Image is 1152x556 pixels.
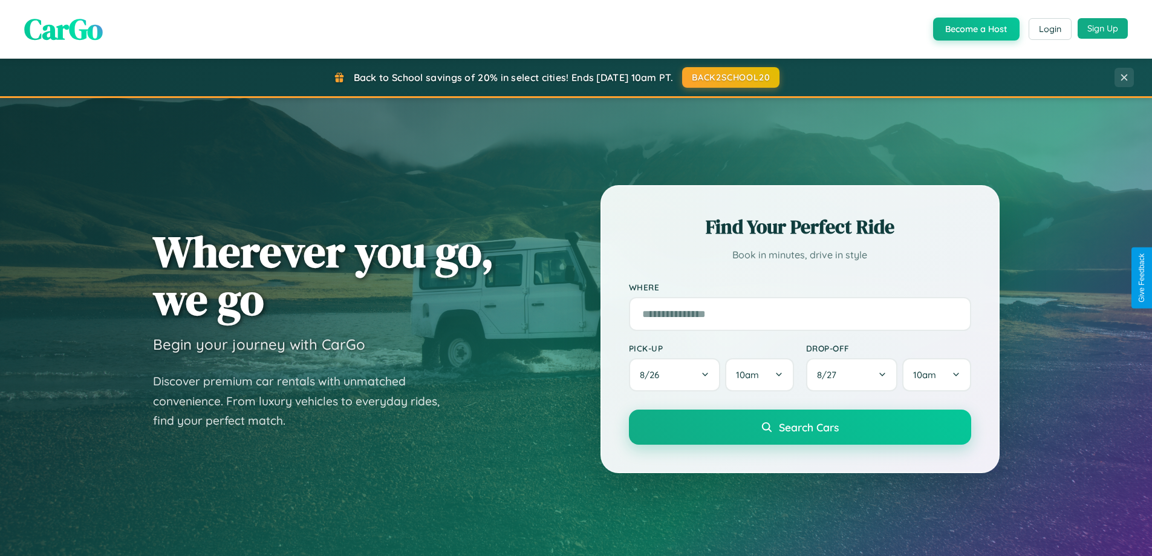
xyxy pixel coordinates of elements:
button: Sign Up [1078,18,1128,39]
h1: Wherever you go, we go [153,227,494,323]
div: Give Feedback [1137,253,1146,303]
p: Book in minutes, drive in style [629,246,971,264]
button: Login [1029,18,1072,40]
span: 10am [736,369,759,381]
h2: Find Your Perfect Ride [629,214,971,240]
button: 8/27 [806,358,898,391]
h3: Begin your journey with CarGo [153,335,365,353]
label: Where [629,282,971,292]
button: Become a Host [933,18,1020,41]
span: CarGo [24,9,103,49]
button: 8/26 [629,358,721,391]
span: 8 / 26 [640,369,665,381]
span: Search Cars [779,420,839,434]
label: Pick-up [629,343,794,353]
label: Drop-off [806,343,971,353]
button: Search Cars [629,410,971,445]
p: Discover premium car rentals with unmatched convenience. From luxury vehicles to everyday rides, ... [153,371,455,431]
button: BACK2SCHOOL20 [682,67,779,88]
span: 10am [913,369,936,381]
span: Back to School savings of 20% in select cities! Ends [DATE] 10am PT. [354,71,673,83]
button: 10am [725,358,793,391]
span: 8 / 27 [817,369,842,381]
button: 10am [902,358,971,391]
